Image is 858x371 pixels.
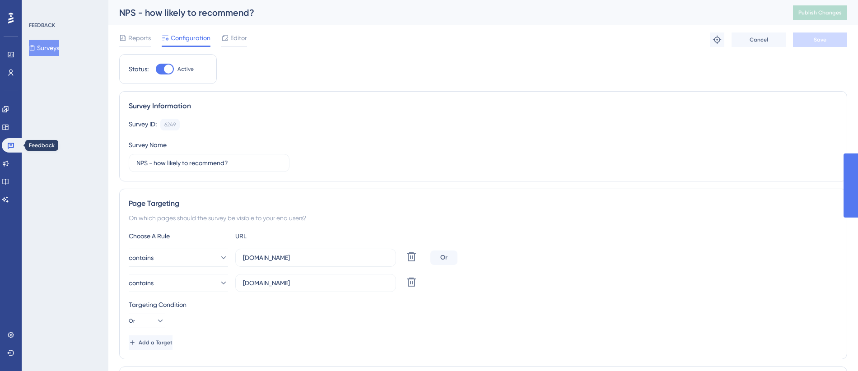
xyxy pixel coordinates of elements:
[129,317,135,325] span: Or
[128,32,151,43] span: Reports
[29,40,59,56] button: Surveys
[129,139,167,150] div: Survey Name
[177,65,194,73] span: Active
[136,158,282,168] input: Type your Survey name
[820,335,847,362] iframe: UserGuiding AI Assistant Launcher
[732,32,786,47] button: Cancel
[129,249,228,267] button: contains
[129,252,154,263] span: contains
[814,36,826,43] span: Save
[29,22,55,29] div: FEEDBACK
[129,119,157,130] div: Survey ID:
[129,335,173,350] button: Add a Target
[129,101,838,111] div: Survey Information
[129,213,838,223] div: On which pages should the survey be visible to your end users?
[230,32,247,43] span: Editor
[235,231,335,241] div: URL
[793,5,847,20] button: Publish Changes
[243,278,388,288] input: yourwebsite.com/path
[129,274,228,292] button: contains
[793,32,847,47] button: Save
[129,64,149,74] div: Status:
[243,253,388,263] input: yourwebsite.com/path
[129,314,165,328] button: Or
[129,198,838,209] div: Page Targeting
[139,339,173,346] span: Add a Target
[119,6,770,19] div: NPS - how likely to recommend?
[164,121,176,128] div: 6249
[129,299,838,310] div: Targeting Condition
[430,250,457,265] div: Or
[129,231,228,241] div: Choose A Rule
[750,36,768,43] span: Cancel
[129,278,154,288] span: contains
[171,32,210,43] span: Configuration
[798,9,842,16] span: Publish Changes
